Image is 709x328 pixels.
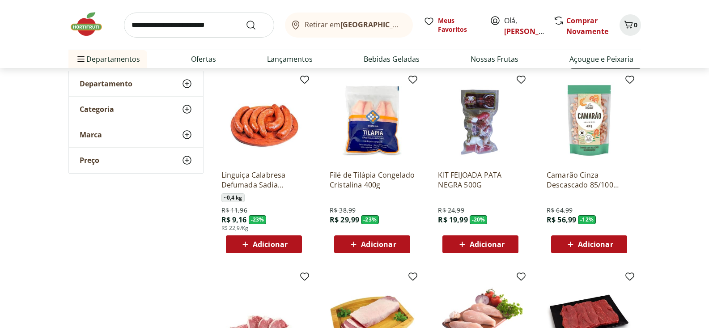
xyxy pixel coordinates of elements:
a: Filé de Tilápia Congelado Cristalina 400g [330,170,415,190]
button: Menu [76,48,86,70]
span: ~ 0,4 kg [221,193,245,202]
span: Adicionar [578,241,613,248]
span: Preço [80,156,99,165]
span: Olá, [504,15,544,37]
span: Adicionar [253,241,288,248]
span: R$ 24,99 [438,206,464,215]
a: Lançamentos [267,54,313,64]
span: R$ 56,99 [547,215,576,225]
a: KIT FEIJOADA PATA NEGRA 500G [438,170,523,190]
span: Departamento [80,79,132,88]
button: Carrinho [620,14,641,36]
span: Categoria [80,105,114,114]
button: Adicionar [334,235,410,253]
span: R$ 11,96 [221,206,247,215]
span: - 23 % [249,215,267,224]
span: R$ 9,16 [221,215,247,225]
span: Adicionar [361,241,396,248]
span: Departamentos [76,48,140,70]
a: Camarão Cinza Descascado 85/100 Congelado Natural Da Terra 400g [547,170,632,190]
img: Linguiça Calabresa Defumada Sadia Perdigão [221,78,306,163]
img: Camarão Cinza Descascado 85/100 Congelado Natural Da Terra 400g [547,78,632,163]
button: Preço [69,148,203,173]
a: Comprar Novamente [566,16,608,36]
span: R$ 38,99 [330,206,356,215]
span: R$ 22,9/Kg [221,225,249,232]
input: search [124,13,274,38]
a: Bebidas Geladas [364,54,420,64]
button: Retirar em[GEOGRAPHIC_DATA]/[GEOGRAPHIC_DATA] [285,13,413,38]
b: [GEOGRAPHIC_DATA]/[GEOGRAPHIC_DATA] [340,20,491,30]
button: Departamento [69,71,203,96]
a: [PERSON_NAME] [504,26,562,36]
button: Categoria [69,97,203,122]
span: R$ 64,99 [547,206,573,215]
a: Linguiça Calabresa Defumada Sadia Perdigão [221,170,306,190]
button: Marca [69,122,203,147]
button: Adicionar [442,235,518,253]
a: Açougue e Peixaria [569,54,633,64]
button: Submit Search [246,20,267,30]
img: Filé de Tilápia Congelado Cristalina 400g [330,78,415,163]
span: Retirar em [305,21,403,29]
span: Adicionar [470,241,505,248]
span: - 12 % [578,215,596,224]
span: Meus Favoritos [438,16,479,34]
span: 0 [634,21,637,29]
span: R$ 19,99 [438,215,467,225]
button: Adicionar [226,235,302,253]
span: - 23 % [361,215,379,224]
a: Ofertas [191,54,216,64]
img: Hortifruti [68,11,113,38]
span: R$ 29,99 [330,215,359,225]
a: Meus Favoritos [424,16,479,34]
span: - 20 % [470,215,488,224]
span: Marca [80,130,102,139]
a: Nossas Frutas [471,54,518,64]
button: Adicionar [551,235,627,253]
img: KIT FEIJOADA PATA NEGRA 500G [438,78,523,163]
